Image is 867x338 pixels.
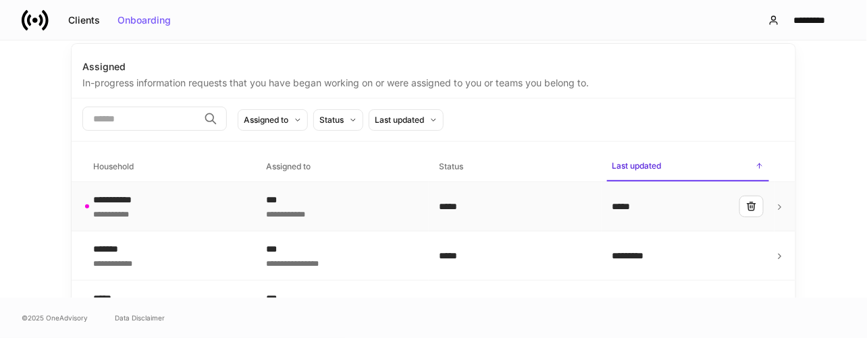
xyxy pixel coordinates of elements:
span: Last updated [607,152,769,181]
span: Household [88,153,250,181]
span: © 2025 OneAdvisory [22,312,88,323]
div: Status [319,113,344,126]
h6: Last updated [612,159,662,172]
button: Status [313,109,363,131]
button: Onboarding [109,9,180,31]
h6: Household [93,160,134,173]
button: Assigned to [238,109,308,131]
button: Last updated [369,109,444,131]
h6: Assigned to [266,160,311,173]
span: Assigned to [261,153,423,181]
a: Data Disclaimer [115,312,165,323]
button: Clients [59,9,109,31]
h6: Status [440,160,464,173]
div: In-progress information requests that you have began working on or were assigned to you or teams ... [82,74,785,90]
span: Status [434,153,596,181]
div: Last updated [375,113,424,126]
div: Onboarding [117,16,171,25]
div: Clients [68,16,100,25]
div: Assigned to [244,113,288,126]
div: Assigned [82,60,785,74]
